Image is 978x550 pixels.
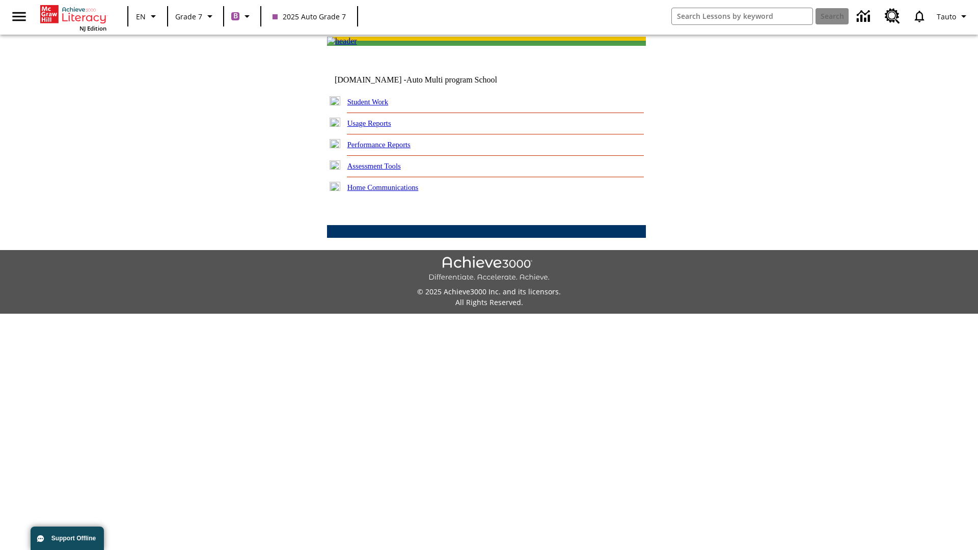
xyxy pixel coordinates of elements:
button: Open side menu [4,2,34,32]
a: Usage Reports [347,119,391,127]
div: Home [40,3,106,32]
input: search field [672,8,812,24]
span: Grade 7 [175,11,202,22]
a: Performance Reports [347,141,411,149]
nobr: Auto Multi program School [406,75,497,84]
button: Grade: Grade 7, Select a grade [171,7,220,25]
button: Language: EN, Select a language [131,7,164,25]
a: Home Communications [347,183,419,191]
span: 2025 Auto Grade 7 [273,11,346,22]
a: Assessment Tools [347,162,401,170]
a: Student Work [347,98,388,106]
td: [DOMAIN_NAME] - [335,75,522,85]
img: plus.gif [330,96,340,105]
img: plus.gif [330,182,340,191]
img: plus.gif [330,139,340,148]
button: Support Offline [31,527,104,550]
a: Data Center [851,3,879,31]
img: plus.gif [330,118,340,127]
a: Resource Center, Will open in new tab [879,3,906,30]
img: plus.gif [330,160,340,170]
img: header [327,37,357,46]
img: Achieve3000 Differentiate Accelerate Achieve [428,256,550,282]
span: Tauto [937,11,956,22]
button: Profile/Settings [933,7,974,25]
span: EN [136,11,146,22]
span: Support Offline [51,535,96,542]
span: B [233,10,238,22]
button: Boost Class color is purple. Change class color [227,7,257,25]
span: NJ Edition [79,24,106,32]
a: Notifications [906,3,933,30]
